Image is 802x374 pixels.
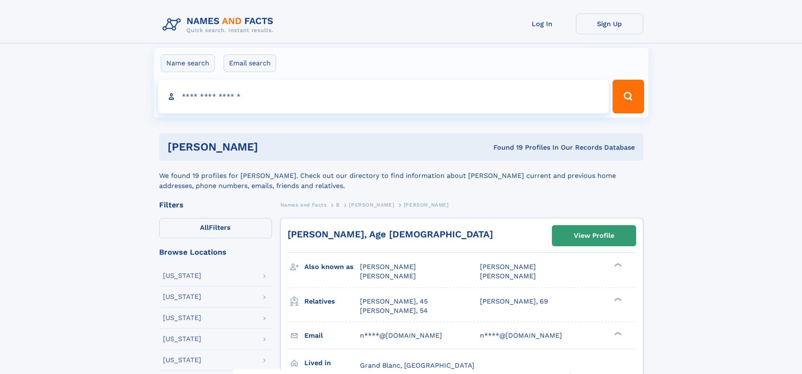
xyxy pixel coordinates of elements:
[304,260,360,274] h3: Also known as
[224,54,276,72] label: Email search
[336,199,340,210] a: B
[304,356,360,370] h3: Lived in
[163,336,201,342] div: [US_STATE]
[163,357,201,363] div: [US_STATE]
[288,229,493,239] a: [PERSON_NAME], Age [DEMOGRAPHIC_DATA]
[336,202,340,208] span: B
[349,199,394,210] a: [PERSON_NAME]
[360,272,416,280] span: [PERSON_NAME]
[200,223,209,231] span: All
[163,315,201,321] div: [US_STATE]
[159,201,272,209] div: Filters
[168,142,376,152] h1: [PERSON_NAME]
[360,263,416,271] span: [PERSON_NAME]
[158,80,609,113] input: search input
[509,13,576,34] a: Log In
[376,143,635,152] div: Found 19 Profiles In Our Records Database
[613,80,644,113] button: Search Button
[159,248,272,256] div: Browse Locations
[161,54,215,72] label: Name search
[612,296,622,302] div: ❯
[360,306,428,315] a: [PERSON_NAME], 54
[349,202,394,208] span: [PERSON_NAME]
[163,272,201,279] div: [US_STATE]
[480,263,536,271] span: [PERSON_NAME]
[280,199,327,210] a: Names and Facts
[304,294,360,309] h3: Relatives
[159,218,272,238] label: Filters
[612,331,622,336] div: ❯
[360,297,428,306] a: [PERSON_NAME], 45
[360,361,474,369] span: Grand Blanc, [GEOGRAPHIC_DATA]
[480,272,536,280] span: [PERSON_NAME]
[163,293,201,300] div: [US_STATE]
[552,226,636,246] a: View Profile
[574,226,614,245] div: View Profile
[480,297,548,306] a: [PERSON_NAME], 69
[159,13,280,36] img: Logo Names and Facts
[304,328,360,343] h3: Email
[576,13,643,34] a: Sign Up
[404,202,449,208] span: [PERSON_NAME]
[159,161,643,191] div: We found 19 profiles for [PERSON_NAME]. Check out our directory to find information about [PERSON...
[612,262,622,268] div: ❯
